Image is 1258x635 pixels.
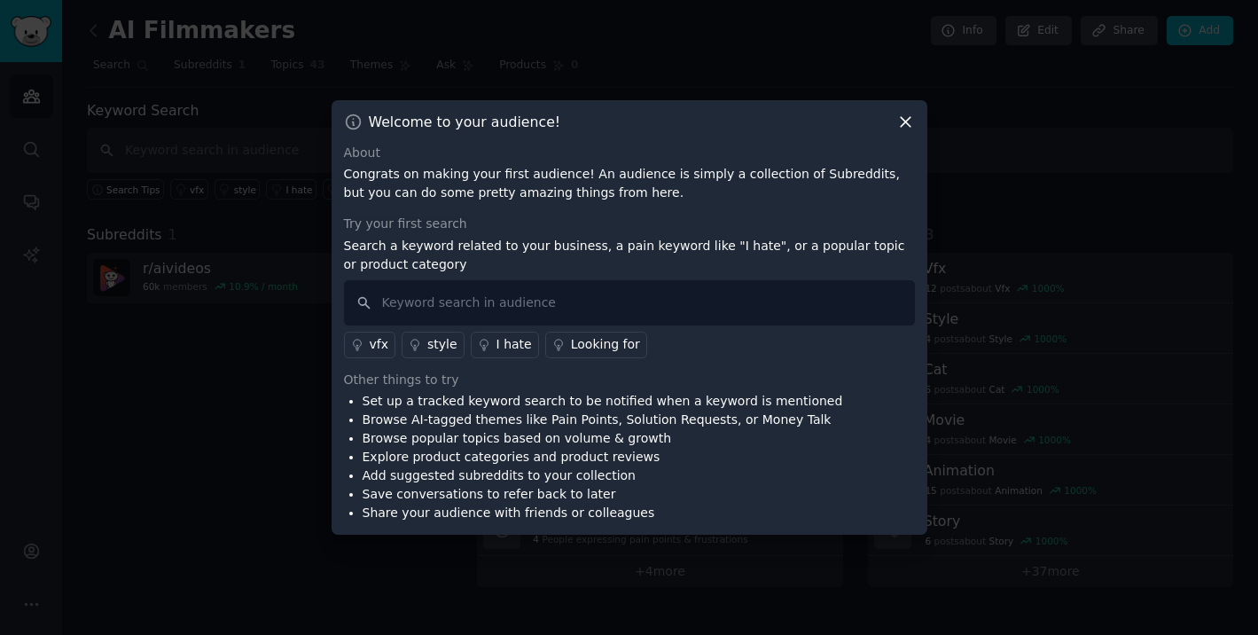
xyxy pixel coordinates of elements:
div: Other things to try [344,371,915,389]
a: Looking for [545,332,647,358]
div: About [344,144,915,162]
div: Looking for [571,335,640,354]
a: vfx [344,332,396,358]
a: I hate [471,332,539,358]
li: Save conversations to refer back to later [363,485,843,504]
div: Try your first search [344,215,915,233]
li: Explore product categories and product reviews [363,448,843,466]
li: Add suggested subreddits to your collection [363,466,843,485]
div: I hate [496,335,532,354]
div: vfx [370,335,389,354]
p: Congrats on making your first audience! An audience is simply a collection of Subreddits, but you... [344,165,915,202]
li: Browse popular topics based on volume & growth [363,429,843,448]
li: Set up a tracked keyword search to be notified when a keyword is mentioned [363,392,843,411]
input: Keyword search in audience [344,280,915,325]
li: Share your audience with friends or colleagues [363,504,843,522]
a: style [402,332,465,358]
p: Search a keyword related to your business, a pain keyword like "I hate", or a popular topic or pr... [344,237,915,274]
li: Browse AI-tagged themes like Pain Points, Solution Requests, or Money Talk [363,411,843,429]
h3: Welcome to your audience! [369,113,561,131]
div: style [427,335,457,354]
